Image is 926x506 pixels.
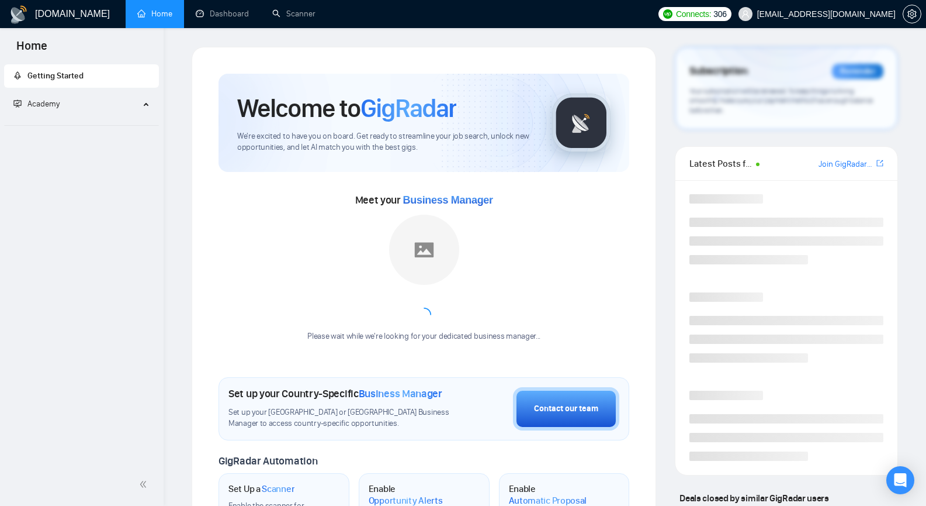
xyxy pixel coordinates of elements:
[196,9,249,19] a: dashboardDashboard
[676,8,711,20] span: Connects:
[886,466,914,494] div: Open Intercom Messenger
[228,407,455,429] span: Set up your [GEOGRAPHIC_DATA] or [GEOGRAPHIC_DATA] Business Manager to access country-specific op...
[228,483,294,495] h1: Set Up a
[534,402,598,415] div: Contact our team
[237,92,456,124] h1: Welcome to
[13,99,22,108] span: fund-projection-screen
[228,387,442,400] h1: Set up your Country-Specific
[272,9,315,19] a: searchScanner
[403,194,493,206] span: Business Manager
[237,131,533,153] span: We're excited to have you on board. Get ready to streamline your job search, unlock new opportuni...
[219,455,317,467] span: GigRadar Automation
[689,87,873,115] span: Your subscription will be renewed. To keep things running smoothly, make sure your payment method...
[832,64,883,79] div: Reminder
[369,483,452,506] h1: Enable
[903,5,921,23] button: setting
[27,71,84,81] span: Getting Started
[903,9,921,19] span: setting
[27,99,60,109] span: Academy
[552,94,611,152] img: gigradar-logo.png
[389,215,459,285] img: placeholder.png
[713,8,726,20] span: 306
[355,194,493,206] span: Meet your
[741,10,750,18] span: user
[262,483,294,495] span: Scanner
[415,306,433,323] span: loading
[689,61,747,81] span: Subscription
[137,9,172,19] a: homeHome
[903,9,921,19] a: setting
[7,37,57,62] span: Home
[4,121,159,128] li: Academy Homepage
[513,387,619,431] button: Contact our team
[876,159,883,168] span: export
[689,156,752,171] span: Latest Posts from the GigRadar Community
[300,331,547,342] div: Please wait while we're looking for your dedicated business manager...
[359,387,442,400] span: Business Manager
[9,5,28,24] img: logo
[876,158,883,169] a: export
[4,64,159,88] li: Getting Started
[13,99,60,109] span: Academy
[139,479,151,490] span: double-left
[360,92,456,124] span: GigRadar
[13,71,22,80] span: rocket
[819,158,874,171] a: Join GigRadar Slack Community
[663,9,672,19] img: upwork-logo.png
